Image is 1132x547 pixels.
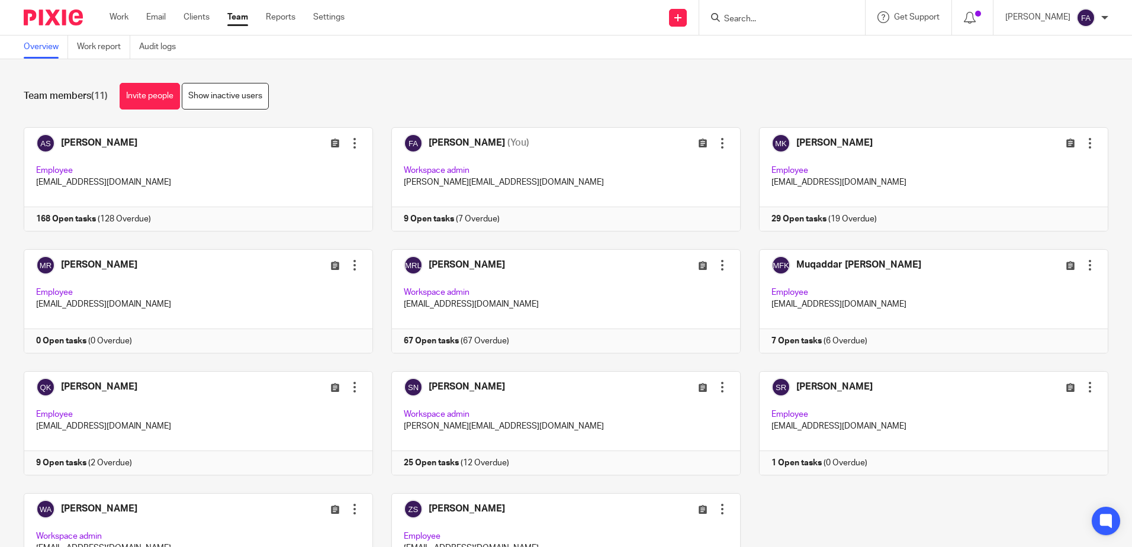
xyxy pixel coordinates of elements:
[24,9,83,25] img: Pixie
[110,11,128,23] a: Work
[24,90,108,102] h1: Team members
[1005,11,1070,23] p: [PERSON_NAME]
[723,14,829,25] input: Search
[139,36,185,59] a: Audit logs
[91,91,108,101] span: (11)
[24,36,68,59] a: Overview
[227,11,248,23] a: Team
[184,11,210,23] a: Clients
[266,11,295,23] a: Reports
[182,83,269,110] a: Show inactive users
[77,36,130,59] a: Work report
[146,11,166,23] a: Email
[120,83,180,110] a: Invite people
[894,13,940,21] span: Get Support
[1076,8,1095,27] img: svg%3E
[313,11,345,23] a: Settings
